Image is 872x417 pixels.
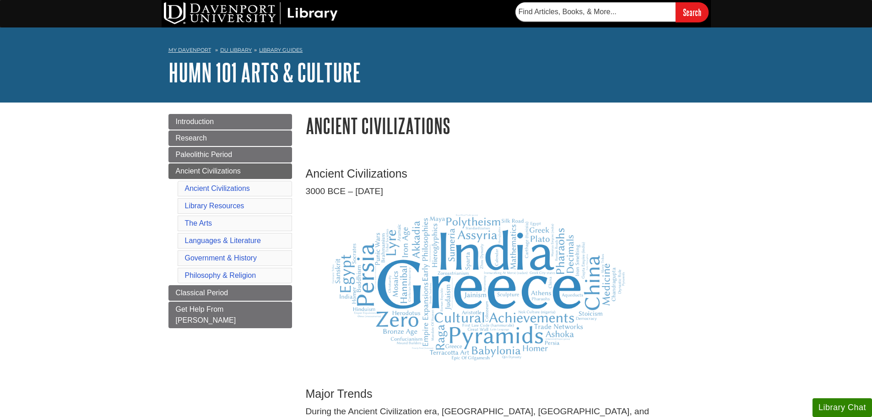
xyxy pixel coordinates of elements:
[220,47,252,53] a: DU Library
[168,114,292,328] div: Guide Page Menu
[176,167,241,175] span: Ancient Civilizations
[176,118,214,125] span: Introduction
[164,2,338,24] img: DU Library
[168,44,704,59] nav: breadcrumb
[168,302,292,328] a: Get Help From [PERSON_NAME]
[185,219,212,227] a: The Arts
[306,387,704,401] h3: Major Trends
[176,134,207,142] span: Research
[168,130,292,146] a: Research
[168,163,292,179] a: Ancient Civilizations
[168,114,292,130] a: Introduction
[176,151,233,158] span: Paleolithic Period
[259,47,303,53] a: Library Guides
[676,2,709,22] input: Search
[168,147,292,162] a: Paleolithic Period
[168,46,211,54] a: My Davenport
[306,185,704,198] p: 3000 BCE – [DATE]
[176,289,228,297] span: Classical Period
[168,285,292,301] a: Classical Period
[185,254,257,262] a: Government & History
[306,167,704,180] h3: Ancient Civilizations
[176,305,236,324] span: Get Help From [PERSON_NAME]
[185,202,244,210] a: Library Resources
[185,184,250,192] a: Ancient Civilizations
[185,271,256,279] a: Philosophy & Religion
[515,2,709,22] form: Searches DU Library's articles, books, and more
[168,58,361,87] a: HUMN 101 Arts & Culture
[185,237,261,244] a: Languages & Literature
[515,2,676,22] input: Find Articles, Books, & More...
[812,398,872,417] button: Library Chat
[306,114,704,137] h1: Ancient Civilizations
